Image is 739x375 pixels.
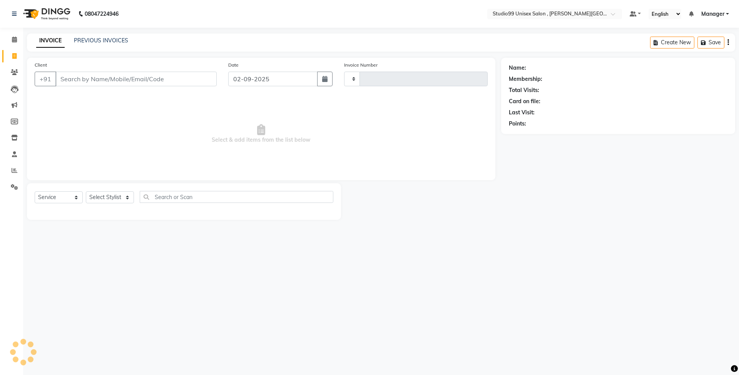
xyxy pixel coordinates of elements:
label: Date [228,62,239,69]
div: Card on file: [509,97,540,105]
button: +91 [35,72,56,86]
b: 08047224946 [85,3,119,25]
button: Create New [650,37,694,49]
span: Manager [701,10,724,18]
img: logo [20,3,72,25]
input: Search by Name/Mobile/Email/Code [55,72,217,86]
a: PREVIOUS INVOICES [74,37,128,44]
label: Client [35,62,47,69]
button: Save [697,37,724,49]
div: Membership: [509,75,542,83]
label: Invoice Number [344,62,378,69]
div: Name: [509,64,526,72]
div: Points: [509,120,526,128]
input: Search or Scan [140,191,333,203]
a: INVOICE [36,34,65,48]
span: Select & add items from the list below [35,95,488,172]
div: Total Visits: [509,86,539,94]
div: Last Visit: [509,109,535,117]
